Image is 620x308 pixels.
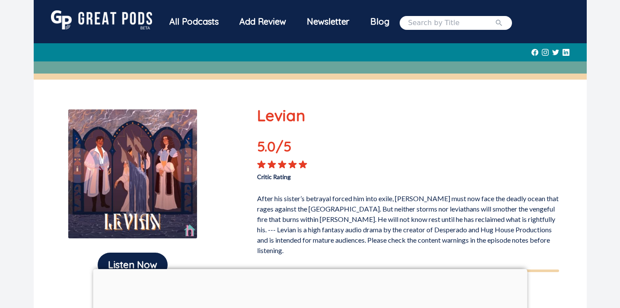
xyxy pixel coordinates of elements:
p: Levian [257,104,559,127]
div: Newsletter [296,10,360,33]
img: GreatPods [51,10,152,29]
div: All Podcasts [159,10,229,33]
a: Blog [360,10,400,33]
input: Search by Title [408,18,495,28]
p: After his sister’s betrayal forced him into exile, [PERSON_NAME] must now face the deadly ocean t... [257,190,559,256]
a: Newsletter [296,10,360,35]
a: Add Review [229,10,296,33]
p: Critic Rating [257,169,408,181]
img: Levian [68,109,197,239]
a: All Podcasts [159,10,229,35]
button: Listen Now [98,253,168,277]
p: 5.0 /5 [257,136,318,160]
